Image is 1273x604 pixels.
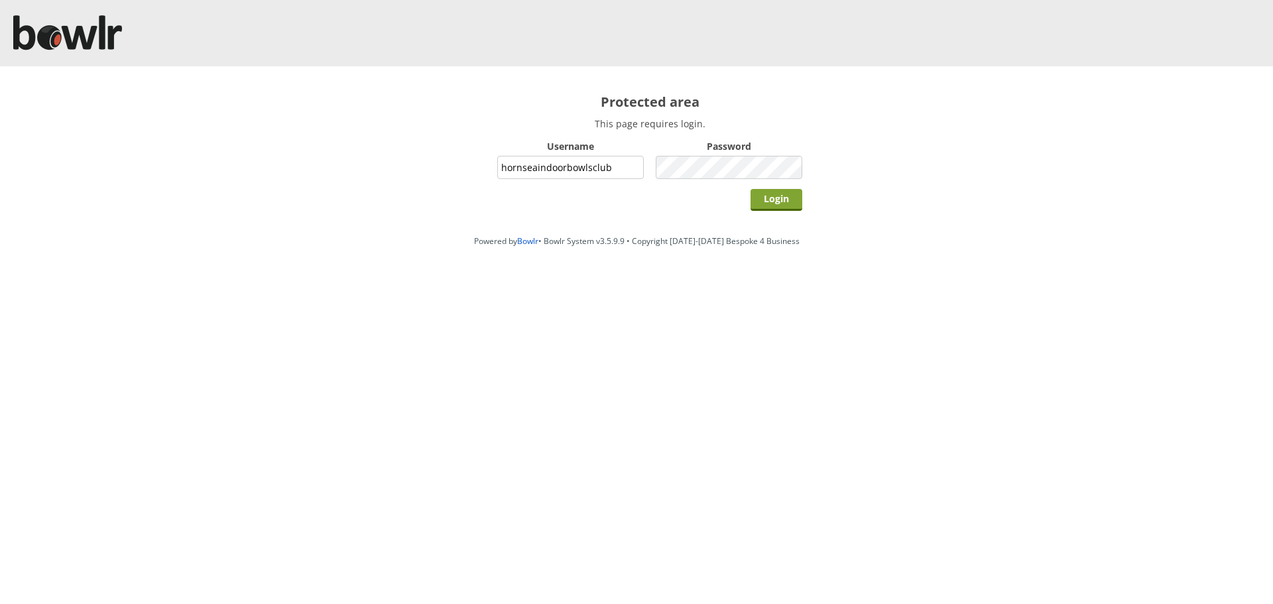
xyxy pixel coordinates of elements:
[656,140,802,152] label: Password
[497,93,802,111] h2: Protected area
[497,117,802,130] p: This page requires login.
[474,235,800,247] span: Powered by • Bowlr System v3.5.9.9 • Copyright [DATE]-[DATE] Bespoke 4 Business
[751,189,802,211] input: Login
[517,235,538,247] a: Bowlr
[497,140,644,152] label: Username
